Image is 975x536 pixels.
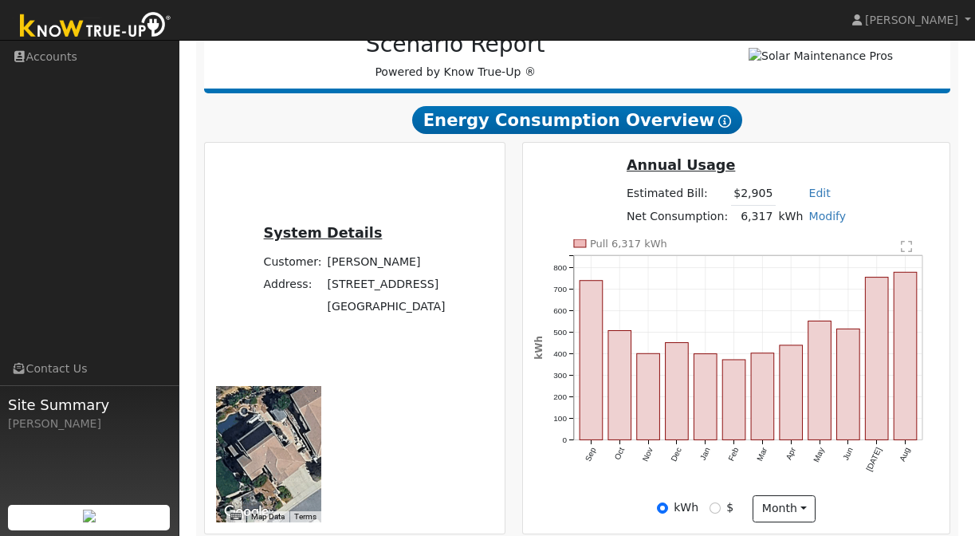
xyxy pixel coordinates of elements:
rect: onclick="" [637,354,660,440]
button: Keyboard shortcuts [230,511,242,522]
div: [PERSON_NAME] [8,416,171,432]
text: 700 [553,285,567,294]
text: kWh [533,336,545,360]
span: Energy Consumption Overview [412,106,742,135]
text: Jun [841,447,855,462]
text: 100 [553,414,567,423]
text: May [812,447,826,464]
text:  [901,240,912,253]
img: Google [220,502,273,522]
td: $2,905 [731,183,776,206]
td: [GEOGRAPHIC_DATA] [324,295,448,317]
text: 0 [562,436,567,444]
text: 500 [553,328,567,337]
text: Oct [613,446,627,461]
text: Dec [669,447,682,463]
text: 800 [553,263,567,272]
text: [DATE] [865,446,883,472]
rect: onclick="" [666,343,689,440]
rect: onclick="" [722,360,745,440]
rect: onclick="" [608,331,631,440]
td: Estimated Bill: [623,183,730,206]
img: Solar Maintenance Pros [749,48,893,65]
text: 300 [553,371,567,380]
u: Annual Usage [627,157,735,173]
td: 6,317 [731,205,776,228]
rect: onclick="" [837,329,860,440]
text: Mar [755,446,769,463]
a: Modify [809,210,847,223]
td: kWh [776,205,806,228]
rect: onclick="" [780,345,803,440]
label: $ [726,499,733,516]
text: Jan [698,447,712,462]
button: Map Data [251,511,285,522]
td: [STREET_ADDRESS] [324,273,448,295]
img: retrieve [83,510,96,522]
text: Feb [726,446,740,463]
span: [PERSON_NAME] [865,14,958,26]
input: kWh [657,503,668,514]
a: Terms (opens in new tab) [294,512,316,521]
i: Show Help [718,115,731,128]
u: System Details [264,225,383,241]
span: Site Summary [8,394,171,416]
text: 200 [553,392,567,401]
td: Customer: [261,250,324,273]
text: 400 [553,349,567,358]
text: 600 [553,306,567,315]
rect: onclick="" [580,281,603,440]
rect: onclick="" [694,354,717,440]
div: Powered by Know True-Up ® [212,31,699,81]
rect: onclick="" [751,353,774,440]
h2: Scenario Report [220,31,690,58]
td: Address: [261,273,324,295]
text: Sep [584,446,598,463]
a: Open this area in Google Maps (opens a new window) [220,502,273,522]
text: Aug [898,447,911,463]
text: Apr [784,446,798,461]
input: $ [710,503,721,514]
td: Net Consumption: [623,205,730,228]
button: month [753,495,816,522]
rect: onclick="" [866,278,889,440]
td: [PERSON_NAME] [324,250,448,273]
text: Pull 6,317 kWh [590,238,667,250]
rect: onclick="" [808,321,832,440]
rect: onclick="" [894,272,917,439]
label: kWh [674,499,698,516]
a: Edit [809,187,831,199]
img: Know True-Up [12,9,179,45]
text: Nov [641,447,655,463]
